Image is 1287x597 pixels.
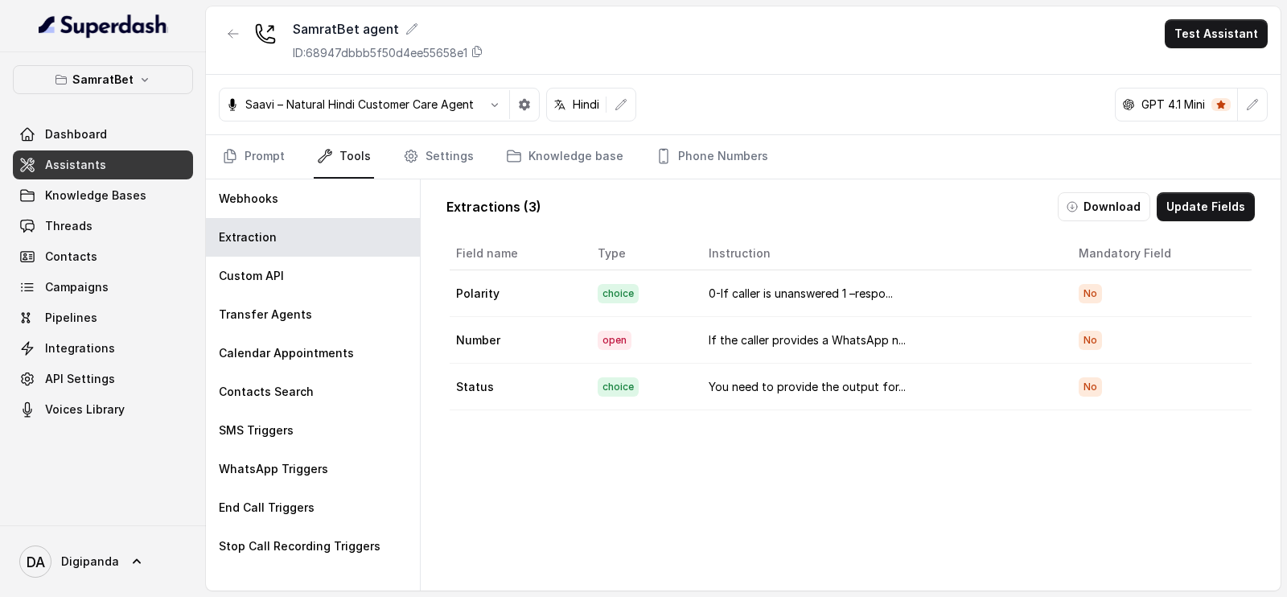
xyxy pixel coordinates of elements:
[13,395,193,424] a: Voices Library
[293,45,467,61] p: ID: 68947dbbb5f50d4ee55658e1
[450,270,585,317] td: Polarity
[1157,192,1255,221] button: Update Fields
[1079,331,1102,350] span: No
[13,303,193,332] a: Pipelines
[27,554,45,570] text: DA
[696,237,1066,270] th: Instruction
[446,197,541,216] p: Extractions ( 3 )
[39,13,168,39] img: light.svg
[45,187,146,204] span: Knowledge Bases
[450,364,585,410] td: Status
[72,70,134,89] p: SamratBet
[219,384,314,400] p: Contacts Search
[1058,192,1150,221] button: Download
[598,284,639,303] span: choice
[219,307,312,323] p: Transfer Agents
[1066,237,1252,270] th: Mandatory Field
[45,249,97,265] span: Contacts
[45,371,115,387] span: API Settings
[219,422,294,438] p: SMS Triggers
[1079,377,1102,397] span: No
[219,461,328,477] p: WhatsApp Triggers
[219,135,1268,179] nav: Tabs
[61,554,119,570] span: Digipanda
[503,135,627,179] a: Knowledge base
[1079,284,1102,303] span: No
[219,345,354,361] p: Calendar Appointments
[219,229,277,245] p: Extraction
[219,268,284,284] p: Custom API
[598,377,639,397] span: choice
[13,150,193,179] a: Assistants
[45,157,106,173] span: Assistants
[696,317,1066,364] td: If the caller provides a WhatsApp n...
[45,340,115,356] span: Integrations
[598,331,631,350] span: open
[219,538,380,554] p: Stop Call Recording Triggers
[45,310,97,326] span: Pipelines
[652,135,771,179] a: Phone Numbers
[696,364,1066,410] td: You need to provide the output for...
[1165,19,1268,48] button: Test Assistant
[219,191,278,207] p: Webhooks
[450,237,585,270] th: Field name
[45,126,107,142] span: Dashboard
[45,279,109,295] span: Campaigns
[13,212,193,241] a: Threads
[13,539,193,584] a: Digipanda
[573,97,599,113] p: Hindi
[585,237,696,270] th: Type
[13,364,193,393] a: API Settings
[696,270,1066,317] td: 0-If caller is unanswered 1 –respo...
[45,401,125,418] span: Voices Library
[219,135,288,179] a: Prompt
[13,181,193,210] a: Knowledge Bases
[293,19,483,39] div: SamratBet agent
[450,317,585,364] td: Number
[1122,98,1135,111] svg: openai logo
[45,218,93,234] span: Threads
[314,135,374,179] a: Tools
[13,242,193,271] a: Contacts
[13,120,193,149] a: Dashboard
[13,65,193,94] button: SamratBet
[13,334,193,363] a: Integrations
[13,273,193,302] a: Campaigns
[400,135,477,179] a: Settings
[1141,97,1205,113] p: GPT 4.1 Mini
[219,500,315,516] p: End Call Triggers
[245,97,474,113] p: Saavi – Natural Hindi Customer Care Agent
